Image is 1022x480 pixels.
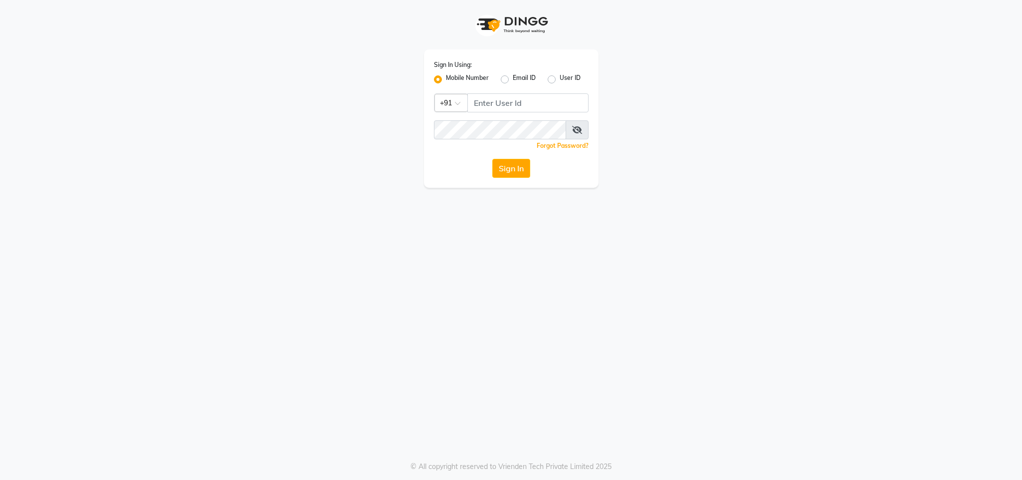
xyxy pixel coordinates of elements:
label: User ID [560,73,581,85]
a: Forgot Password? [537,142,589,149]
label: Email ID [513,73,536,85]
input: Username [434,120,566,139]
label: Sign In Using: [434,60,472,69]
button: Sign In [492,159,530,178]
img: logo1.svg [471,10,551,39]
label: Mobile Number [446,73,489,85]
input: Username [467,93,589,112]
